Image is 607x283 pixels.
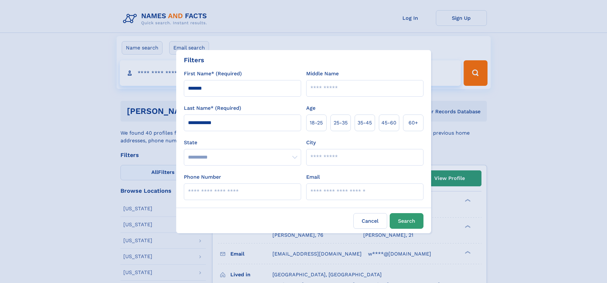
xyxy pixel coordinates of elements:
label: Email [306,173,320,181]
span: 60+ [408,119,418,127]
label: Age [306,104,315,112]
div: Filters [184,55,204,65]
label: City [306,139,316,146]
label: Cancel [353,213,387,229]
label: Last Name* (Required) [184,104,241,112]
span: 25‑35 [334,119,348,127]
span: 45‑60 [381,119,396,127]
label: First Name* (Required) [184,70,242,78]
label: Phone Number [184,173,221,181]
label: State [184,139,301,146]
label: Middle Name [306,70,339,78]
span: 18‑25 [310,119,323,127]
button: Search [390,213,423,229]
span: 35‑45 [358,119,372,127]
